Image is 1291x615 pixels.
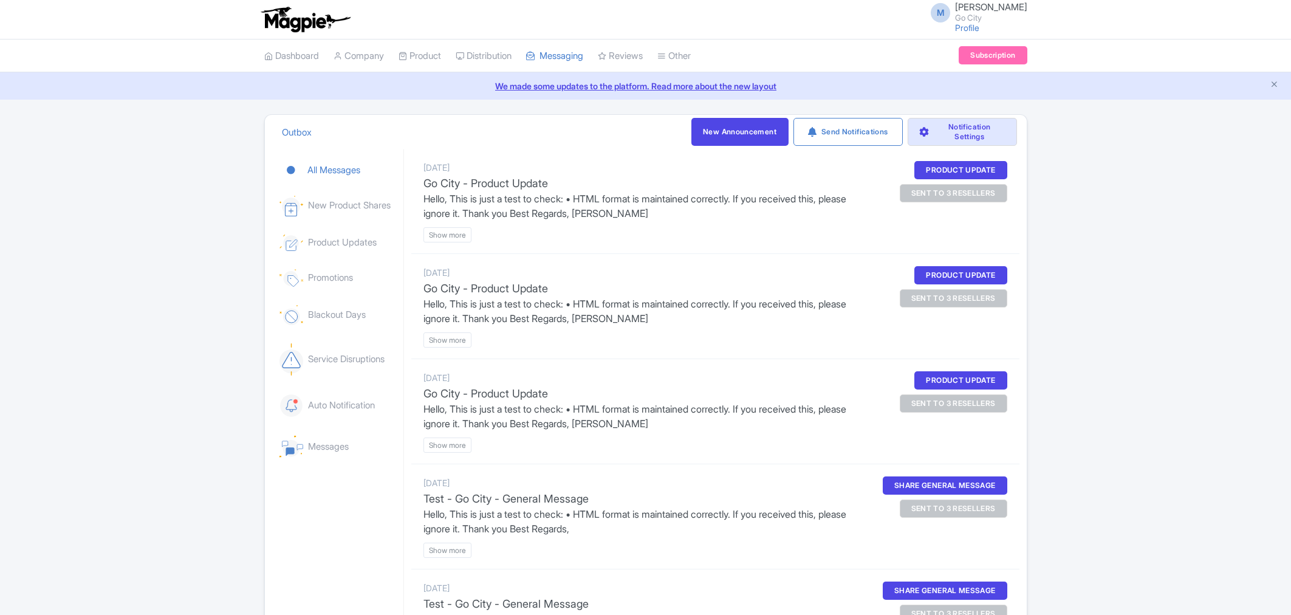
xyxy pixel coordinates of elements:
img: icon-general-message-passive-dced38b8be14f6433371365708243c1d.svg [279,436,303,458]
a: Outbox [282,116,312,149]
div: Share General Message [883,476,1007,495]
p: Hello, This is just a test to check: • HTML format is maintained correctly. If you received this,... [423,507,861,536]
p: Hello, This is just a test to check: • HTML format is maintained correctly. If you received this,... [423,191,861,221]
div: sent to 3 resellers [900,289,1007,307]
a: We made some updates to the platform. Read more about the new layout [7,80,1284,92]
a: Dashboard [264,40,319,73]
small: Go City [955,14,1027,22]
a: Product [399,40,441,73]
a: M [PERSON_NAME] Go City [923,2,1027,22]
img: icon-new-promotion-passive-97cfc8a2a1699b87f57f1e372f5c4344.svg [279,269,303,287]
div: Product Update [914,161,1007,179]
img: icon-blocked-days-passive-0febe7090a5175195feee36c38de928a.svg [279,305,303,325]
div: sent to 3 resellers [900,184,1007,202]
a: Notification Settings [908,118,1017,146]
span: [DATE] [423,478,450,488]
a: Send Notifications [793,118,903,146]
a: Service Disruptions [279,334,399,385]
img: icon-auto-notification-passive-90f0fc5d3ac5efac254e4ceb20dbff71.svg [279,394,303,417]
a: New Product Shares [279,186,399,226]
img: icon-share-products-passive-586cf1afebc7ee56cd27c2962df33887.svg [279,196,303,216]
div: sent to 3 resellers [900,394,1007,413]
a: Company [334,40,384,73]
p: Test - Go City - General Message [423,490,861,507]
span: [PERSON_NAME] [955,1,1027,13]
span: M [931,3,950,22]
a: Distribution [456,40,512,73]
img: icon-product-update-passive-d8b36680673ce2f1c1093c6d3d9e0655.svg [279,235,303,251]
p: Go City - Product Update [423,385,861,402]
span: [DATE] [423,373,450,383]
btn: Show more [423,438,471,453]
a: Messaging [526,40,583,73]
a: New Announcement [691,118,789,146]
button: Close announcement [1270,78,1279,92]
btn: Show more [423,227,471,242]
a: Profile [955,22,979,33]
a: Product Updates [279,225,399,261]
div: sent to 3 resellers [900,500,1007,518]
p: Go City - Product Update [423,280,861,297]
p: Hello, This is just a test to check: • HTML format is maintained correctly. If you received this,... [423,402,861,431]
p: Go City - Product Update [423,175,861,191]
img: icon-service-disruption-passive-d53cc9fb2ac501153ed424a81dd5f4a8.svg [279,343,303,375]
img: logo-ab69f6fb50320c5b225c76a69d11143b.png [258,6,352,33]
a: Promotions [279,259,399,297]
a: All Messages [279,154,399,187]
span: [DATE] [423,267,450,278]
a: Blackout Days [279,295,399,335]
a: Reviews [598,40,643,73]
btn: Show more [423,332,471,348]
div: Share General Message [883,582,1007,600]
p: Hello, This is just a test to check: • HTML format is maintained correctly. If you received this,... [423,297,861,326]
a: Messages [279,426,399,467]
a: Subscription [959,46,1027,64]
div: Product Update [914,371,1007,390]
btn: Show more [423,543,471,558]
a: Other [657,40,691,73]
span: [DATE] [423,583,450,593]
a: Auto Notification [279,384,399,427]
span: [DATE] [423,162,450,173]
div: Product Update [914,266,1007,284]
p: Test - Go City - General Message [423,596,861,612]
